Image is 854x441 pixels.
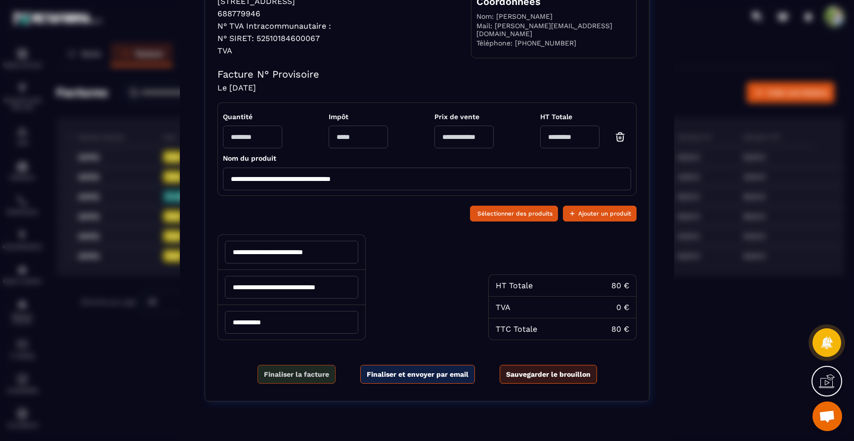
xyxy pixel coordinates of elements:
[476,22,631,39] p: Mail: [PERSON_NAME][EMAIL_ADDRESS][DOMAIN_NAME]
[367,369,469,379] span: Finaliser et envoyer par email
[217,68,637,80] h4: Facture N° Provisoire
[611,324,629,334] div: 80 €
[476,12,631,22] p: Nom: [PERSON_NAME]
[616,303,629,312] div: 0 €
[476,39,631,47] p: Téléphone: [PHONE_NUMBER]
[477,209,553,219] span: Sélectionner des produits
[223,113,282,121] span: Quantité
[500,365,597,384] button: Sauvegarder le brouillon
[540,113,631,121] span: HT Totale
[470,206,558,221] button: Sélectionner des produits
[496,303,511,312] div: TVA
[611,281,629,290] div: 80 €
[563,206,637,221] button: Ajouter un produit
[257,365,336,384] button: Finaliser la facture
[578,209,631,219] span: Ajouter un produit
[812,401,842,431] a: Ouvrir le chat
[496,281,533,290] div: HT Totale
[223,154,276,162] span: Nom du produit
[217,9,331,18] p: 688779946
[360,365,475,384] button: Finaliser et envoyer par email
[329,113,388,121] span: Impôt
[264,369,329,379] span: Finaliser la facture
[217,21,331,31] p: N° TVA Intracommunautaire :
[217,46,331,55] p: TVA
[496,324,537,334] div: TTC Totale
[434,113,494,121] span: Prix de vente
[217,83,637,92] h4: Le [DATE]
[217,34,331,43] p: N° SIRET: 52510184600067
[506,369,591,379] span: Sauvegarder le brouillon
